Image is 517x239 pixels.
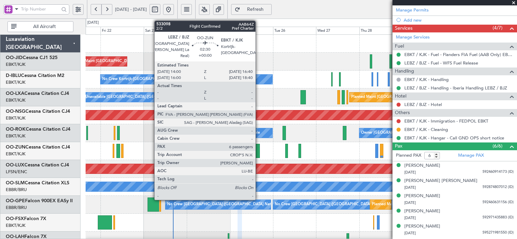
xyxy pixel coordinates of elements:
span: 592874807012 (ID) [482,184,514,190]
a: EBKT / KJK - Fuel - Flanders FIA Fuel (AAB Only) EBKT / KJK [404,52,514,57]
div: A/C Unavailable [GEOGRAPHIC_DATA] ([GEOGRAPHIC_DATA] National) [77,92,203,102]
a: OO-GPEFalcon 900EX EASy II [6,198,73,203]
a: EBKT / KJK - Cleaning [404,127,448,132]
input: Trip Number [21,4,59,14]
a: OO-LXACessna Citation CJ4 [6,91,69,96]
span: Services [395,25,412,32]
div: Add new [404,17,514,23]
a: EBKT / KJK - Handling [404,77,449,82]
div: Sun 24 [187,27,230,35]
span: [DATE] [404,200,416,205]
a: EBKT / KJK - Immigration - FEDPOL EBKT [404,118,488,124]
div: Mon 25 [230,27,273,35]
span: 592460631156 (ID) [482,200,514,205]
div: [PERSON_NAME] [404,162,440,169]
span: OO-FSX [6,216,24,221]
span: OO-LUX [6,163,24,167]
a: EBKT / KJK - Hangar - Call GND OPS short notice [404,135,504,141]
button: All Aircraft [7,21,73,32]
a: OO-FSXFalcon 7X [6,216,46,221]
span: (6/6) [493,142,502,150]
span: OO-LAH [6,234,24,239]
span: Refresh [242,7,269,12]
span: [DATE] [404,215,416,220]
div: No Crew Kortrijk-[GEOGRAPHIC_DATA] [102,74,172,84]
a: LEBZ / BJZ - Handling - Iberia Handling LEBZ / BJZ [404,85,507,91]
a: LEBZ / BJZ - Hotel [404,102,442,107]
div: [PERSON_NAME] [404,193,440,200]
div: Planned Maint [GEOGRAPHIC_DATA] ([GEOGRAPHIC_DATA]) [70,56,177,67]
span: Hotel [395,92,406,100]
span: [DATE] [404,231,416,236]
span: Handling [395,68,414,75]
label: Planned PAX [396,152,421,159]
span: OO-NSG [6,109,25,114]
span: Others [395,109,410,117]
div: Planned Maint [GEOGRAPHIC_DATA] ([GEOGRAPHIC_DATA] National) [372,200,494,210]
div: A/C Unavailable [232,128,260,138]
a: Manage Permits [396,7,429,14]
span: All Aircraft [18,24,71,29]
a: EBKT/KJK [6,133,25,139]
a: OO-JIDCessna CJ1 525 [6,55,58,60]
div: [DATE] [87,20,99,26]
a: EBKT/KJK [6,115,25,121]
a: LFSN/ENC [6,169,27,175]
span: 595271981550 (ID) [482,230,514,236]
div: [PERSON_NAME] [404,223,440,230]
div: Owner [GEOGRAPHIC_DATA]-[GEOGRAPHIC_DATA] [361,128,452,138]
span: OO-JID [6,55,23,60]
a: EBKT/KJK [6,97,25,103]
span: [DATE] - [DATE] [115,6,147,12]
div: No Crew [GEOGRAPHIC_DATA] ([GEOGRAPHIC_DATA] National) [167,200,280,210]
button: Refresh [231,4,272,15]
div: [PERSON_NAME] [404,208,440,215]
a: OO-SLMCessna Citation XLS [6,181,69,185]
a: EBKT/KJK [6,151,25,157]
span: OO-ROK [6,127,26,132]
span: Pax [395,142,402,150]
a: EBKT/KJK [6,222,25,229]
a: OO-ROKCessna Citation CJ4 [6,127,70,132]
a: Manage PAX [458,152,484,159]
span: D-IBLU [6,73,21,78]
span: [DATE] [404,170,416,175]
a: OO-LAHFalcon 7X [6,234,47,239]
div: Sat 23 [144,27,187,35]
div: Thu 28 [359,27,402,35]
span: OO-GPE [6,198,25,203]
a: OO-LUXCessna Citation CJ4 [6,163,69,167]
a: Manage Services [396,34,430,41]
a: OO-ZUNCessna Citation CJ4 [6,145,70,150]
span: Fuel [395,43,404,50]
div: Wed 27 [316,27,359,35]
div: Fri 22 [100,27,143,35]
a: EBBR/BRU [6,205,27,211]
span: 592971435883 (ID) [482,215,514,220]
span: OO-SLM [6,181,25,185]
div: No Crew [GEOGRAPHIC_DATA] ([GEOGRAPHIC_DATA] National) [275,200,388,210]
span: (4/7) [493,24,502,31]
a: OO-NSGCessna Citation CJ4 [6,109,70,114]
span: OO-ZUN [6,145,25,150]
a: EBBR/BRU [6,187,27,193]
div: Tue 26 [273,27,316,35]
a: LEBZ / BJZ - Fuel - WFS Fuel Release [404,60,478,66]
span: [DATE] [404,185,416,190]
div: [PERSON_NAME] [PERSON_NAME] [404,178,477,184]
span: OO-LXA [6,91,24,96]
div: Planned Maint [GEOGRAPHIC_DATA] ([GEOGRAPHIC_DATA] National) [351,92,474,102]
a: D-IBLUCessna Citation M2 [6,73,64,78]
a: EBKT/KJK [6,61,25,68]
a: EBKT/KJK [6,79,25,85]
span: 592460914173 (ID) [482,169,514,175]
